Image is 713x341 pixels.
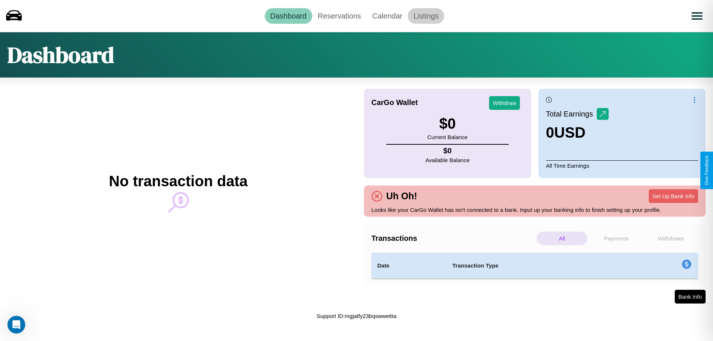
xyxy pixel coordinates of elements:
p: All Time Earnings [546,160,698,171]
p: Current Balance [427,132,468,142]
p: Looks like your CarGo Wallet has isn't connected to a bank. Input up your banking info to finish ... [371,205,698,215]
button: Withdraw [489,96,520,110]
h4: Transactions [371,234,535,243]
p: Support ID: mgjatfy23bqswweitta [316,311,396,321]
h1: Dashboard [7,40,114,70]
h3: 0 USD [546,124,609,141]
a: Reservations [312,8,367,24]
button: Set Up Bank Info [649,189,698,203]
table: simple table [371,253,698,279]
a: Dashboard [265,8,312,24]
h2: No transaction data [109,173,247,190]
p: Withdraws [645,232,696,245]
h4: CarGo Wallet [371,98,418,107]
p: Total Earnings [546,107,597,121]
h4: $ 0 [426,147,470,155]
h4: Uh Oh! [382,191,421,201]
a: Calendar [367,8,408,24]
a: Listings [408,8,444,24]
button: Bank Info [675,290,706,304]
p: Available Balance [426,155,470,165]
button: Open menu [687,6,707,26]
h4: Transaction Type [452,261,621,270]
p: Payments [591,232,642,245]
iframe: Intercom live chat [7,316,25,334]
h4: Date [377,261,440,270]
p: All [537,232,587,245]
h3: $ 0 [427,115,468,132]
div: Give Feedback [704,155,709,186]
